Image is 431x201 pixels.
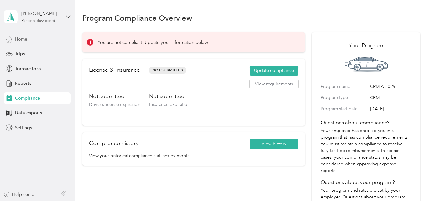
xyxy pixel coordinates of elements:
[15,110,42,116] span: Data exports
[15,50,25,57] span: Trips
[15,95,40,102] span: Compliance
[15,124,32,131] span: Settings
[321,105,368,112] label: Program start date
[149,92,190,100] h3: Not submitted
[250,66,298,76] button: Update compliance
[250,79,298,89] button: View requirements
[15,80,31,87] span: Reports
[98,39,209,46] p: You are not compliant. Update your information below.
[15,36,27,43] span: Home
[149,67,186,74] span: Not Submitted
[395,165,431,201] iframe: Everlance-gr Chat Button Frame
[370,83,411,90] span: CPM A 2025
[21,19,55,23] div: Personal dashboard
[321,127,411,174] p: Your employer has enrolled you in a program that has compliance requirements. You must maintain c...
[370,94,411,101] span: CPM
[250,139,298,149] button: View history
[89,66,140,74] h2: License & Insurance
[82,15,192,21] h1: Program Compliance Overview
[321,94,368,101] label: Program type
[321,41,411,50] h2: Your Program
[3,191,36,198] button: Help center
[321,83,368,90] label: Program name
[89,92,140,100] h3: Not submitted
[15,65,41,72] span: Transactions
[89,139,138,148] h2: Compliance history
[149,102,190,107] span: Insurance expiration
[89,152,298,159] p: View your historical compliance statuses by month.
[321,178,411,186] h4: Questions about your program?
[89,102,140,107] span: Driver’s license expiration
[21,10,61,17] div: [PERSON_NAME]
[370,105,411,112] span: [DATE]
[321,119,411,126] h4: Questions about compliance?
